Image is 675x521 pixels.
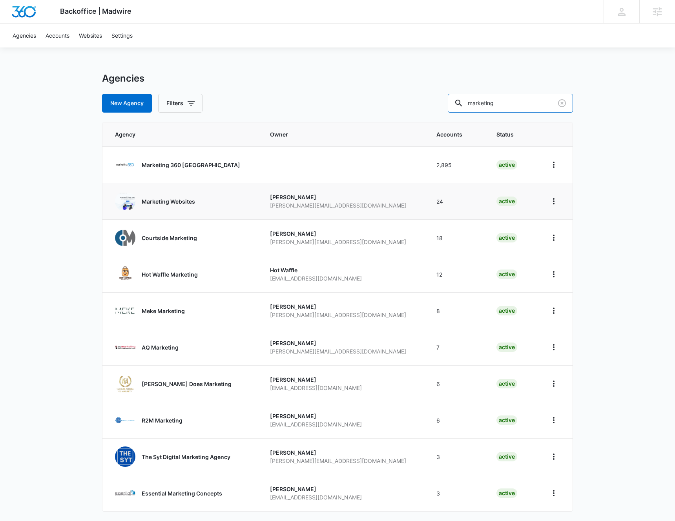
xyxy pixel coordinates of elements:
[427,146,487,183] td: 2,895
[102,73,144,84] h1: Agencies
[448,94,573,113] input: Search
[496,452,517,461] div: active
[270,384,418,392] p: [EMAIL_ADDRESS][DOMAIN_NAME]
[427,256,487,292] td: 12
[60,7,131,15] span: Backoffice | Madwire
[427,438,487,475] td: 3
[427,183,487,219] td: 24
[270,375,418,384] p: [PERSON_NAME]
[547,341,560,353] button: Home
[496,342,517,352] div: active
[41,24,74,47] a: Accounts
[556,97,568,109] button: Clear
[496,488,517,498] div: active
[427,475,487,511] td: 3
[270,130,418,138] span: Owner
[496,233,517,242] div: active
[270,485,418,493] p: [PERSON_NAME]
[496,160,517,169] div: active
[142,380,232,388] p: [PERSON_NAME] Does Marketing
[115,301,251,321] a: Meke Marketing
[115,191,251,211] a: Marketing Websites
[496,306,517,315] div: active
[547,414,560,426] button: Home
[270,457,418,465] p: [PERSON_NAME][EMAIL_ADDRESS][DOMAIN_NAME]
[547,450,560,463] button: Home
[547,158,560,171] button: Home
[270,238,418,246] p: [PERSON_NAME][EMAIL_ADDRESS][DOMAIN_NAME]
[270,420,418,428] p: [EMAIL_ADDRESS][DOMAIN_NAME]
[496,379,517,388] div: active
[115,373,251,394] a: [PERSON_NAME] Does Marketing
[547,268,560,281] button: Home
[270,266,418,274] p: Hot Waffle
[270,230,418,238] p: [PERSON_NAME]
[547,487,560,499] button: Home
[107,24,137,47] a: Settings
[270,412,418,420] p: [PERSON_NAME]
[427,365,487,402] td: 6
[115,446,251,467] a: The Syt Digital Marketing Agency
[158,94,202,113] button: Filters
[547,377,560,390] button: Home
[115,483,251,503] a: Essential Marketing Concepts
[115,130,240,138] span: Agency
[270,493,418,501] p: [EMAIL_ADDRESS][DOMAIN_NAME]
[115,228,251,248] a: Courtside Marketing
[270,339,418,347] p: [PERSON_NAME]
[115,337,251,357] a: AQ Marketing
[142,453,230,461] p: The Syt Digital Marketing Agency
[142,234,197,242] p: Courtside Marketing
[496,197,517,206] div: active
[142,489,222,497] p: Essential Marketing Concepts
[8,24,41,47] a: Agencies
[427,329,487,365] td: 7
[270,274,418,282] p: [EMAIL_ADDRESS][DOMAIN_NAME]
[142,416,182,424] p: R2M Marketing
[547,195,560,208] button: Home
[547,304,560,317] button: Home
[436,130,467,138] span: Accounts
[496,130,517,138] span: Status
[142,197,195,206] p: Marketing Websites
[102,94,152,113] a: New Agency
[142,161,240,169] p: Marketing 360 [GEOGRAPHIC_DATA]
[270,347,418,355] p: [PERSON_NAME][EMAIL_ADDRESS][DOMAIN_NAME]
[427,219,487,256] td: 18
[427,292,487,329] td: 8
[115,155,251,175] a: Marketing 360 [GEOGRAPHIC_DATA]
[142,270,198,279] p: Hot Waffle Marketing
[270,193,418,201] p: [PERSON_NAME]
[270,201,418,209] p: [PERSON_NAME][EMAIL_ADDRESS][DOMAIN_NAME]
[115,264,251,284] a: Hot Waffle Marketing
[547,231,560,244] button: Home
[142,343,179,352] p: AQ Marketing
[496,415,517,425] div: active
[270,311,418,319] p: [PERSON_NAME][EMAIL_ADDRESS][DOMAIN_NAME]
[496,270,517,279] div: active
[74,24,107,47] a: Websites
[427,402,487,438] td: 6
[142,307,185,315] p: Meke Marketing
[115,410,251,430] a: R2M Marketing
[270,448,418,457] p: [PERSON_NAME]
[270,302,418,311] p: [PERSON_NAME]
